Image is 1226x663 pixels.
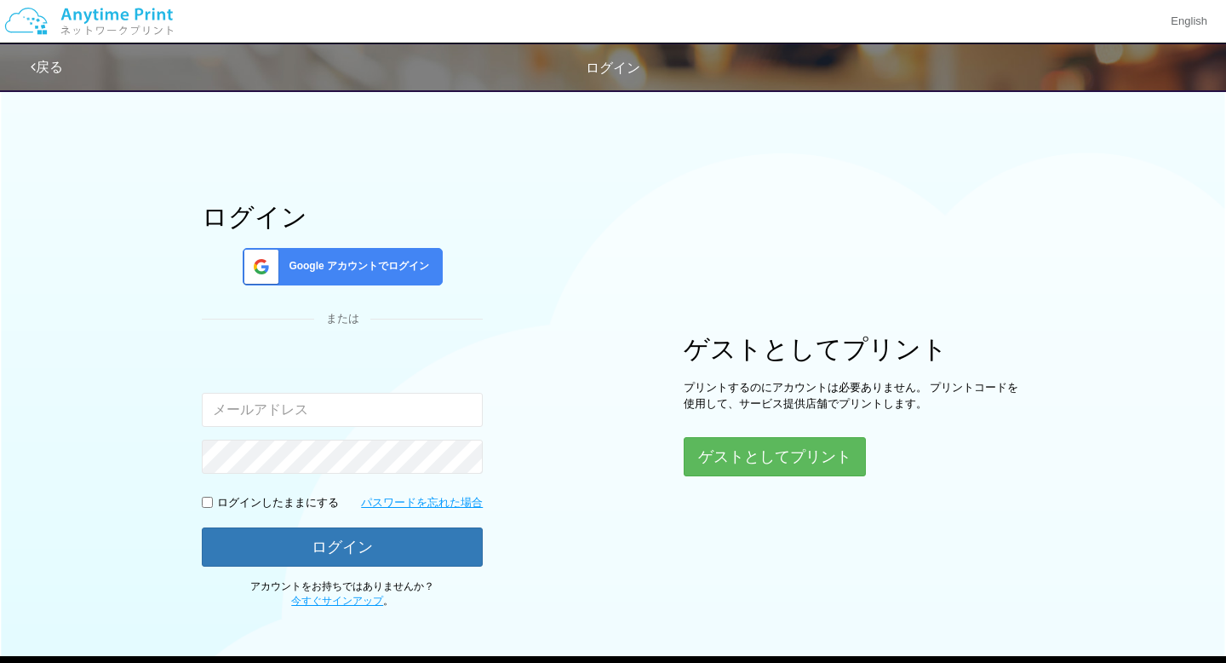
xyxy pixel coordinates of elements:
[586,61,640,75] span: ログイン
[202,311,483,327] div: または
[202,579,483,608] p: アカウントをお持ちではありませんか？
[202,203,483,231] h1: ログイン
[684,380,1024,412] p: プリントするのにアカウントは必要ありません。 プリントコードを使用して、サービス提供店舗でプリントします。
[217,495,339,511] p: ログインしたままにする
[282,259,429,274] span: Google アカウントでログイン
[31,60,63,74] a: 戻る
[291,595,393,607] span: 。
[291,595,383,607] a: 今すぐサインアップ
[684,335,1024,363] h1: ゲストとしてプリント
[361,495,483,511] a: パスワードを忘れた場合
[202,393,483,427] input: メールアドレス
[684,437,866,476] button: ゲストとしてプリント
[202,528,483,567] button: ログイン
